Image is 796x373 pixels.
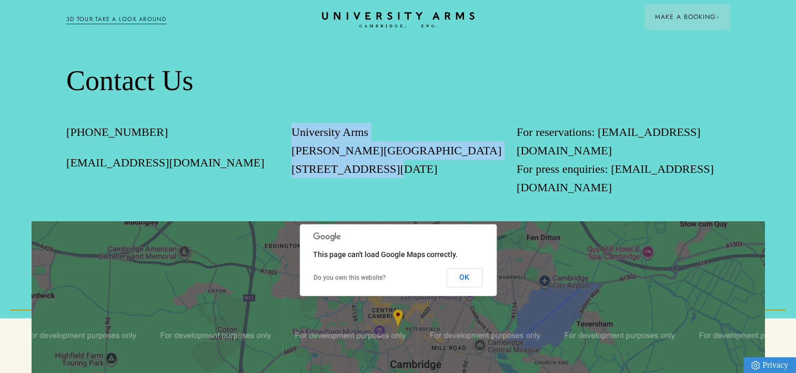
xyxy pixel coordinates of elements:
[655,12,719,22] span: Make a Booking
[314,274,386,281] a: Do you own this website?
[743,357,796,373] a: Privacy
[291,123,505,179] p: University Arms [PERSON_NAME][GEOGRAPHIC_DATA][STREET_ADDRESS][DATE]
[517,123,730,197] p: For reservations: [EMAIL_ADDRESS][DOMAIN_NAME] For press enquiries: [EMAIL_ADDRESS][DOMAIN_NAME]
[66,15,167,24] a: 3D TOUR:TAKE A LOOK AROUND
[66,64,730,99] h2: Contact Us
[716,15,719,19] img: Arrow icon
[66,125,168,139] a: [PHONE_NUMBER]
[66,156,264,169] a: [EMAIL_ADDRESS][DOMAIN_NAME]
[644,4,730,30] button: Make a BookingArrow icon
[322,12,475,28] a: Home
[446,268,482,287] button: OK
[751,361,760,370] img: Privacy
[313,250,458,259] span: This page can't load Google Maps correctly.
